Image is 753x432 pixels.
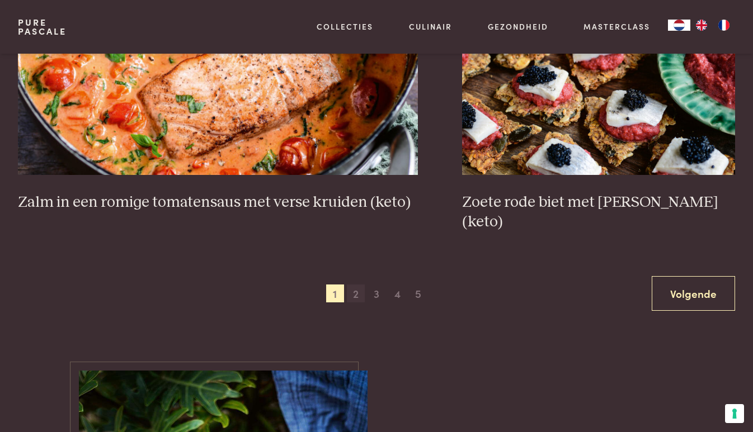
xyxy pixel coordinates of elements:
[668,20,690,31] div: Language
[462,193,735,231] h3: Zoete rode biet met [PERSON_NAME] (keto)
[583,21,650,32] a: Masterclass
[668,20,735,31] aside: Language selected: Nederlands
[668,20,690,31] a: NL
[713,20,735,31] a: FR
[690,20,735,31] ul: Language list
[388,284,406,302] span: 4
[690,20,713,31] a: EN
[18,193,418,212] h3: Zalm in een romige tomatensaus met verse kruiden (keto)
[652,276,735,311] a: Volgende
[409,284,427,302] span: 5
[368,284,385,302] span: 3
[317,21,373,32] a: Collecties
[18,18,67,36] a: PurePascale
[326,284,344,302] span: 1
[347,284,365,302] span: 2
[409,21,452,32] a: Culinair
[488,21,548,32] a: Gezondheid
[725,404,744,423] button: Uw voorkeuren voor toestemming voor trackingtechnologieën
